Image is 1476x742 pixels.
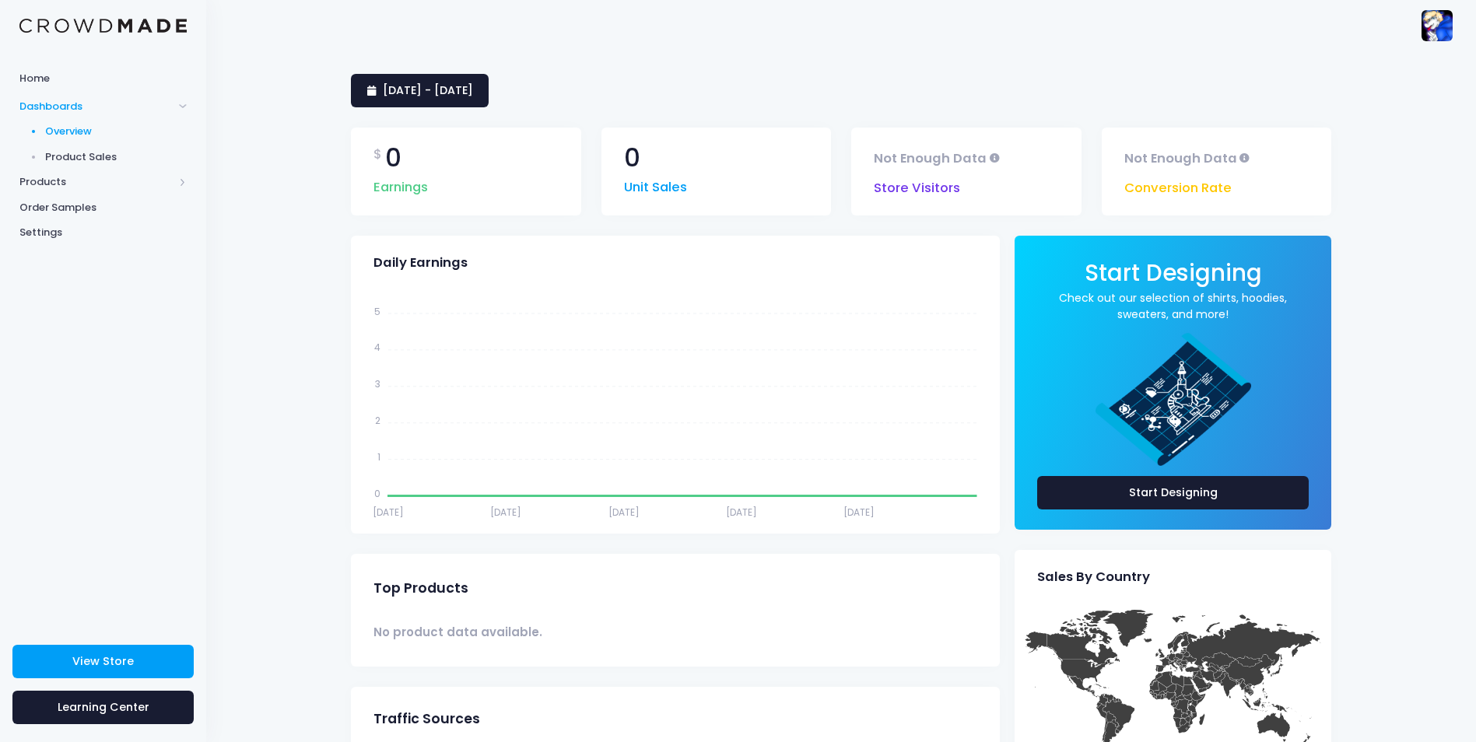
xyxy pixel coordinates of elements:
span: View Store [72,653,134,669]
tspan: [DATE] [373,506,404,519]
span: Not Enough Data [1124,145,1237,171]
span: To protect privacy, we're only able to filter and show visitor data above a certain volume. Drive... [1239,149,1250,168]
a: Start Designing [1085,270,1262,285]
tspan: 1 [377,450,380,464]
span: Start Designing [1085,257,1262,289]
img: Logo [19,19,187,33]
span: Store Visitors [874,171,960,198]
span: Learning Center [58,699,149,715]
tspan: [DATE] [608,506,640,519]
img: User [1422,10,1453,41]
span: Sales By Country [1037,569,1150,585]
a: View Store [12,645,194,678]
tspan: [DATE] [726,506,757,519]
span: 0 [624,145,640,171]
span: Home [19,71,187,86]
a: Check out our selection of shirts, hoodies, sweaters, and more! [1037,290,1309,323]
a: Start Designing [1037,476,1309,509]
tspan: 3 [375,378,380,391]
tspan: [DATE] [490,506,521,519]
tspan: 5 [374,305,380,318]
span: Traffic Sources [373,711,480,727]
span: Settings [19,225,187,240]
tspan: 2 [375,414,380,427]
span: Conversion Rate [1124,171,1232,198]
span: [DATE] - [DATE] [383,82,473,98]
span: Order Samples [19,200,187,215]
span: Overview [45,124,188,139]
span: $ [373,145,382,164]
span: To protect privacy, we're only able to filter and show visitor data above a certain volume. Drive... [990,149,1000,168]
span: Earnings [373,170,428,198]
span: Unit Sales [624,170,687,198]
span: Product Sales [45,149,188,165]
span: No product data available. [373,624,542,641]
span: 0 [385,145,401,171]
span: Top Products [373,580,468,597]
span: Daily Earnings [373,255,468,271]
span: Not Enough Data [874,145,987,171]
a: [DATE] - [DATE] [351,74,489,107]
tspan: 4 [374,341,380,355]
tspan: 0 [374,487,380,500]
span: Products [19,174,174,190]
a: Learning Center [12,691,194,724]
tspan: [DATE] [843,506,875,519]
span: Dashboards [19,99,174,114]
